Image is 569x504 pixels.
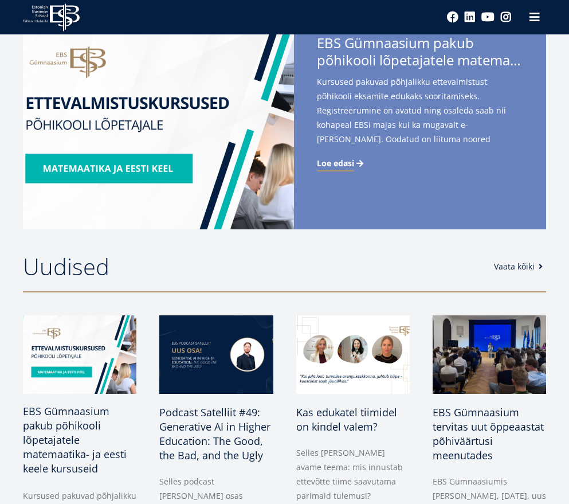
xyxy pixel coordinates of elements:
span: Kas edukatel tiimidel on kindel valem? [296,405,397,433]
img: EBS Gümnaasiumi ettevalmistuskursused [23,11,294,229]
span: Podcast Satelliit #49: Generative AI in Higher Education: The Good, the Bad, and the Ugly [159,405,270,462]
a: Instagram [500,11,512,23]
img: a [433,315,546,394]
img: satelliit 49 [159,315,273,394]
span: Loe edasi [317,158,354,169]
a: Facebook [447,11,458,23]
a: Linkedin [464,11,476,23]
a: Vaata kõiki [494,261,546,272]
span: põhikooli lõpetajatele matemaatika- ja eesti keele kursuseid [317,52,523,69]
span: EBS Gümnaasium pakub põhikooli lõpetajatele matemaatika- ja eesti keele kursuseid [23,404,127,475]
a: Youtube [481,11,495,23]
img: EBS Gümnaasiumi ettevalmistuskursused [20,314,139,396]
h2: Uudised [23,252,482,281]
img: Kaidi Neeme, Liis Paemurru, Kristiina Esop [296,315,410,394]
a: Loe edasi [317,158,366,169]
span: EBS Gümnaasium tervitas uut õppeaastat põhiväärtusi meenutades [433,405,544,462]
span: Kursused pakuvad põhjalikku ettevalmistust põhikooli eksamite edukaks sooritamiseks. Registreerum... [317,75,523,165]
span: EBS Gümnaasium pakub [317,34,523,72]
